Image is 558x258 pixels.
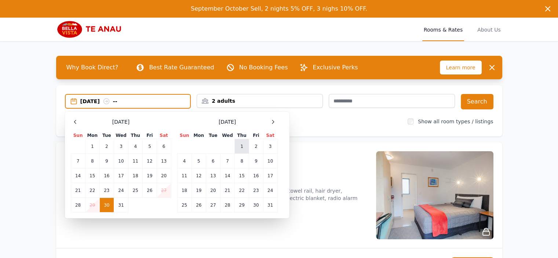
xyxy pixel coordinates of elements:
[85,168,99,183] td: 15
[235,132,249,139] th: Thu
[157,132,171,139] th: Sat
[220,154,234,168] td: 7
[263,132,277,139] th: Sat
[219,118,236,126] span: [DATE]
[239,63,288,72] p: No Booking Fees
[220,183,234,198] td: 21
[99,183,114,198] td: 23
[85,139,99,154] td: 1
[192,168,206,183] td: 12
[71,183,85,198] td: 21
[418,119,493,124] label: Show all room types / listings
[249,198,263,212] td: 30
[71,168,85,183] td: 14
[249,168,263,183] td: 16
[157,139,171,154] td: 6
[206,132,220,139] th: Tue
[177,132,192,139] th: Sun
[192,183,206,198] td: 19
[263,154,277,168] td: 10
[157,154,171,168] td: 13
[99,168,114,183] td: 16
[71,198,85,212] td: 28
[235,168,249,183] td: 15
[197,97,322,105] div: 2 adults
[263,198,277,212] td: 31
[422,18,464,41] a: Rooms & Rates
[249,154,263,168] td: 9
[114,154,128,168] td: 10
[114,168,128,183] td: 17
[128,183,143,198] td: 25
[71,154,85,168] td: 7
[191,5,367,12] span: September October Sell, 2 nights 5% OFF, 3 nighs 10% OFF.
[235,139,249,154] td: 1
[99,132,114,139] th: Tue
[177,198,192,212] td: 25
[99,198,114,212] td: 30
[476,18,502,41] a: About Us
[143,132,157,139] th: Fri
[143,183,157,198] td: 26
[128,139,143,154] td: 4
[157,168,171,183] td: 20
[235,183,249,198] td: 22
[192,154,206,168] td: 5
[114,132,128,139] th: Wed
[206,183,220,198] td: 20
[263,183,277,198] td: 24
[143,168,157,183] td: 19
[128,154,143,168] td: 11
[220,168,234,183] td: 14
[85,198,99,212] td: 29
[192,132,206,139] th: Mon
[461,94,493,109] button: Search
[143,154,157,168] td: 12
[99,154,114,168] td: 9
[177,168,192,183] td: 11
[56,21,127,38] img: Bella Vista Te Anau
[143,139,157,154] td: 5
[263,139,277,154] td: 3
[61,60,124,75] span: Why Book Direct?
[99,139,114,154] td: 2
[206,198,220,212] td: 27
[80,98,190,105] div: [DATE] --
[206,168,220,183] td: 13
[177,154,192,168] td: 4
[220,198,234,212] td: 28
[85,154,99,168] td: 8
[235,154,249,168] td: 8
[263,168,277,183] td: 17
[313,63,358,72] p: Exclusive Perks
[71,132,85,139] th: Sun
[192,198,206,212] td: 26
[177,183,192,198] td: 18
[249,139,263,154] td: 2
[157,183,171,198] td: 27
[128,168,143,183] td: 18
[114,139,128,154] td: 3
[235,198,249,212] td: 29
[112,118,130,126] span: [DATE]
[128,132,143,139] th: Thu
[149,63,214,72] p: Best Rate Guaranteed
[85,183,99,198] td: 22
[440,61,482,75] span: Learn more
[206,154,220,168] td: 6
[85,132,99,139] th: Mon
[220,132,234,139] th: Wed
[249,183,263,198] td: 23
[249,132,263,139] th: Fri
[114,198,128,212] td: 31
[114,183,128,198] td: 24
